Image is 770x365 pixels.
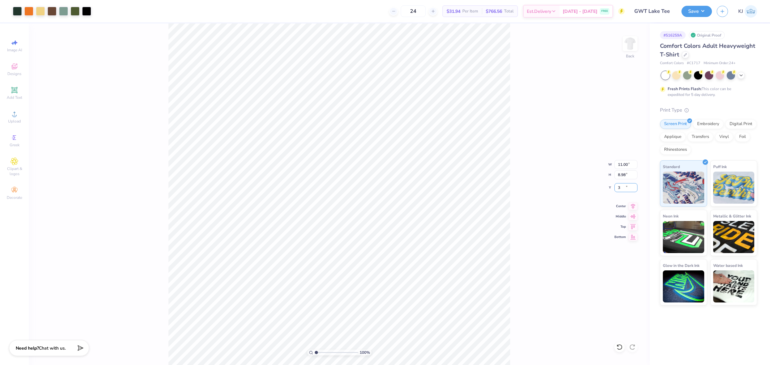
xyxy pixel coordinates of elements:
div: Applique [660,132,686,142]
span: Est. Delivery [527,8,551,15]
span: Upload [8,119,21,124]
span: Neon Ink [663,213,679,219]
button: Save [681,6,712,17]
span: $31.94 [447,8,460,15]
span: Middle [614,214,626,219]
div: Vinyl [715,132,733,142]
span: Image AI [7,47,22,53]
div: Digital Print [725,119,757,129]
span: Comfort Colors [660,61,684,66]
span: Decorate [7,195,22,200]
strong: Need help? [16,345,39,351]
span: Puff Ink [713,163,727,170]
div: Print Type [660,106,757,114]
input: – – [401,5,426,17]
div: # 516259A [660,31,686,39]
span: Add Text [7,95,22,100]
span: FREE [601,9,608,13]
span: 100 % [360,350,370,355]
span: Standard [663,163,680,170]
span: Metallic & Glitter Ink [713,213,751,219]
img: Kendra Jingco [745,5,757,18]
span: Center [614,204,626,208]
img: Back [624,37,637,50]
span: Total [504,8,514,15]
span: Minimum Order: 24 + [704,61,736,66]
div: Foil [735,132,750,142]
div: Back [626,53,634,59]
span: Per Item [462,8,478,15]
span: Designs [7,71,21,76]
div: Screen Print [660,119,691,129]
span: Glow in the Dark Ink [663,262,699,269]
input: Untitled Design [629,5,677,18]
span: Clipart & logos [3,166,26,176]
div: Embroidery [693,119,723,129]
img: Glow in the Dark Ink [663,270,704,302]
span: Bottom [614,235,626,239]
strong: Fresh Prints Flash: [668,86,702,91]
div: Transfers [688,132,713,142]
span: Greek [10,142,20,148]
img: Water based Ink [713,270,755,302]
span: $766.56 [486,8,502,15]
div: Rhinestones [660,145,691,155]
img: Standard [663,172,704,204]
span: Water based Ink [713,262,743,269]
div: This color can be expedited for 5 day delivery. [668,86,747,98]
span: Chat with us. [39,345,66,351]
span: Top [614,225,626,229]
img: Metallic & Glitter Ink [713,221,755,253]
span: [DATE] - [DATE] [563,8,597,15]
img: Neon Ink [663,221,704,253]
span: # C1717 [687,61,700,66]
a: KJ [738,5,757,18]
span: KJ [738,8,743,15]
img: Puff Ink [713,172,755,204]
span: Comfort Colors Adult Heavyweight T-Shirt [660,42,755,58]
div: Original Proof [689,31,725,39]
